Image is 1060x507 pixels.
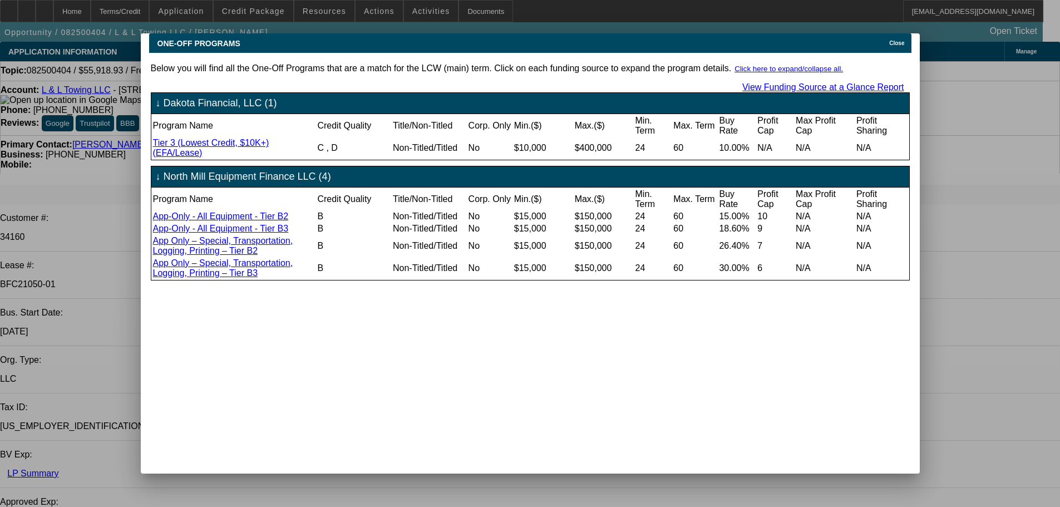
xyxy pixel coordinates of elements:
span: Close [889,40,904,46]
td: $15,000 [514,235,573,257]
td: Min. Term [635,189,672,210]
td: No [468,137,512,159]
td: N/A [795,258,855,279]
td: 7 [757,235,794,257]
td: N/A [856,258,908,279]
td: Corp. Only [468,115,512,136]
td: Corp. Only [468,189,512,210]
td: No [468,258,512,279]
td: N/A [856,211,908,222]
td: Program Name [152,189,316,210]
td: Profit Cap [757,189,794,210]
td: Min.($) [514,189,573,210]
td: 6 [757,258,794,279]
a: Tier 3 (Lowest Credit, $10K+) (EFA/Lease) [153,138,269,157]
td: Credit Quality [317,189,391,210]
td: 18.60% [718,223,756,234]
td: 30.00% [718,258,756,279]
td: $150,000 [574,211,634,222]
td: 9 [757,223,794,234]
td: Max.($) [574,189,634,210]
td: N/A [795,223,855,234]
td: 10 [757,211,794,222]
td: 60 [673,223,717,234]
td: 24 [635,223,672,234]
td: Credit Quality [317,115,391,136]
td: Non-Titled/Titled [392,137,467,159]
td: $150,000 [574,223,634,234]
td: Max Profit Cap [795,189,855,210]
td: Max. Term [673,189,717,210]
td: Buy Rate [718,189,756,210]
td: Program Name [152,115,316,136]
span: C [317,143,324,152]
td: 24 [635,211,672,222]
td: Max Profit Cap [795,115,855,136]
td: N/A [795,211,855,222]
td: 60 [673,137,717,159]
td: 24 [635,137,672,159]
td: Profit Sharing [856,115,908,136]
a: App Only – Special, Transportation, Logging, Printing – Tier B2 [153,236,293,255]
span: ↓ [156,97,161,109]
td: Non-Titled/Titled [392,223,467,234]
td: No [468,223,512,234]
td: Max.($) [574,115,634,136]
td: Non-Titled/Titled [392,211,467,222]
td: 15.00% [718,211,756,222]
td: 60 [673,258,717,279]
span: North Mill Equipment Finance LLC (4) [164,171,331,183]
td: 24 [635,258,672,279]
td: Non-Titled/Titled [392,235,467,257]
a: App Only – Special, Transportation, Logging, Printing – Tier B3 [153,258,293,278]
td: Buy Rate [718,115,756,136]
td: $150,000 [574,258,634,279]
span: B [317,263,323,273]
p: Below you will find all the One-Off Programs that are a match for the LCW (main) term. Click on e... [151,63,910,73]
td: Profit Cap [757,115,794,136]
td: N/A [757,137,794,159]
td: N/A [795,235,855,257]
span: ONE-OFF PROGRAMS [157,39,240,48]
td: $15,000 [514,258,573,279]
span: B [317,224,323,233]
span: B [317,241,323,250]
span: D [331,143,338,152]
td: $15,000 [514,223,573,234]
span: Dakota Financial, LLC (1) [164,97,277,109]
td: 24 [635,235,672,257]
td: 26.40% [718,235,756,257]
td: Min.($) [514,115,573,136]
td: N/A [856,223,908,234]
td: No [468,211,512,222]
td: N/A [795,137,855,159]
td: 60 [673,211,717,222]
span: B [317,211,323,221]
button: Click here to expand/collapse all. [731,64,846,73]
a: App-Only - All Equipment - Tier B3 [153,224,289,233]
span: , [326,143,328,152]
td: Min. Term [635,115,672,136]
td: Title/Non-Titled [392,189,467,210]
span: ↓ [156,171,161,183]
td: Profit Sharing [856,189,908,210]
td: N/A [856,235,908,257]
td: Max. Term [673,115,717,136]
td: 60 [673,235,717,257]
td: No [468,235,512,257]
td: Title/Non-Titled [392,115,467,136]
td: N/A [856,137,908,159]
td: $400,000 [574,137,634,159]
td: 10.00% [718,137,756,159]
td: $150,000 [574,235,634,257]
a: App-Only - All Equipment - Tier B2 [153,211,289,221]
td: $10,000 [514,137,573,159]
a: View Funding Source at a Glance Report [742,82,904,92]
td: Non-Titled/Titled [392,258,467,279]
td: $15,000 [514,211,573,222]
